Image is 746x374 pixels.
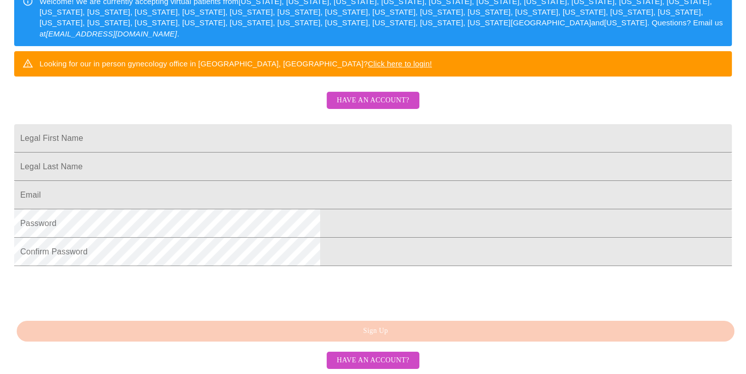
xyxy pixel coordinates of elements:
button: Have an account? [327,352,419,369]
a: Click here to login! [368,59,432,68]
span: Have an account? [337,94,409,107]
a: Have an account? [324,103,422,111]
div: Looking for our in person gynecology office in [GEOGRAPHIC_DATA], [GEOGRAPHIC_DATA]? [40,54,432,73]
em: [EMAIL_ADDRESS][DOMAIN_NAME] [46,29,177,38]
iframe: reCAPTCHA [14,271,168,311]
a: Have an account? [324,355,422,364]
button: Have an account? [327,92,419,109]
span: Have an account? [337,354,409,367]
